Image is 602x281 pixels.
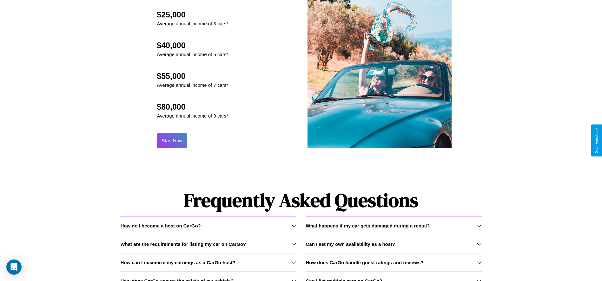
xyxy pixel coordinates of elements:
h2: $55,000 [157,72,228,81]
button: Start Now [157,133,187,148]
h3: How can I maximize my earnings as a CarGo host? [120,260,235,265]
h2: $40,000 [157,41,228,50]
p: Average annual income of 9 cars* [157,112,228,120]
p: Average annual income of 5 cars* [157,50,228,59]
h3: How does CarGo handle guest ratings and reviews? [306,260,424,265]
h3: What happens if my car gets damaged during a rental? [306,223,430,228]
h2: $25,000 [157,10,228,19]
div: Open Intercom Messenger [6,259,22,275]
p: Average annual income of 3 cars* [157,19,228,28]
h3: What are the requirements for listing my car on CarGo? [120,241,246,247]
h3: Can I set my own availability as a host? [306,241,395,247]
div: Give Feedback [594,128,599,153]
p: Average annual income of 7 cars* [157,81,228,89]
h3: How do I become a host on CarGo? [120,223,201,228]
h2: $80,000 [157,102,228,112]
h1: Frequently Asked Questions [120,184,481,216]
